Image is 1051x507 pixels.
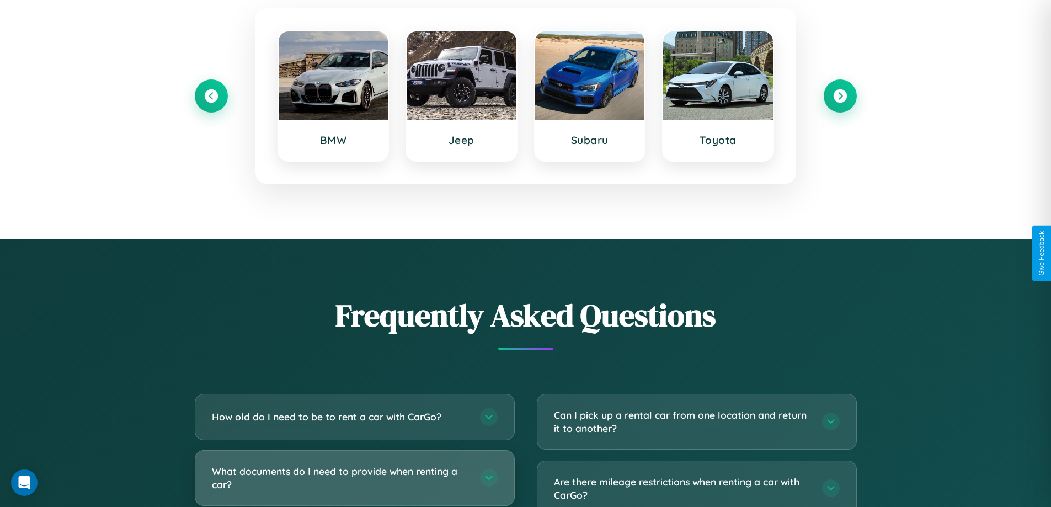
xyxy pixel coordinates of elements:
h3: Jeep [418,134,505,147]
h3: Subaru [546,134,634,147]
div: Give Feedback [1038,231,1045,276]
h3: How old do I need to be to rent a car with CarGo? [212,410,469,424]
h3: Toyota [674,134,762,147]
h3: Are there mileage restrictions when renting a car with CarGo? [554,475,811,502]
h3: What documents do I need to provide when renting a car? [212,465,469,492]
div: Open Intercom Messenger [11,469,38,496]
h3: Can I pick up a rental car from one location and return it to another? [554,408,811,435]
h2: Frequently Asked Questions [195,294,857,337]
h3: BMW [290,134,377,147]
